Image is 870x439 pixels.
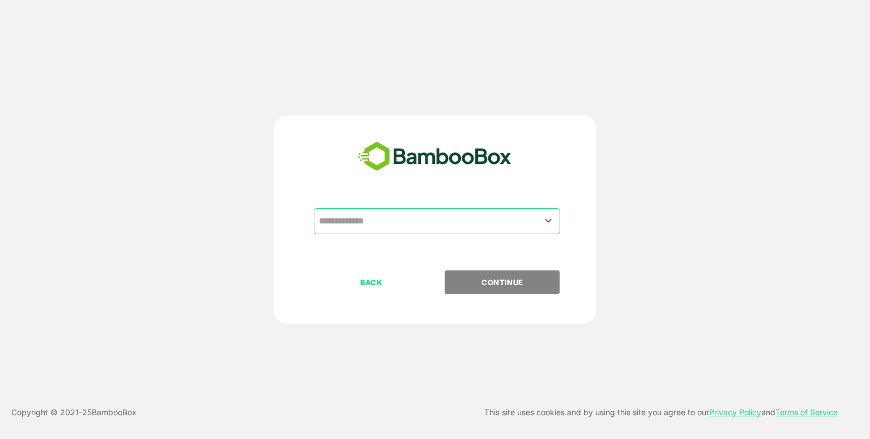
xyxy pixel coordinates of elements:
[484,406,838,419] p: This site uses cookies and by using this site you agree to our and
[541,213,556,229] button: Open
[314,270,429,294] button: BACK
[352,138,518,175] img: bamboobox
[315,276,428,289] p: BACK
[446,276,559,289] p: CONTINUE
[775,407,838,417] a: Terms of Service
[11,406,137,419] p: Copyright © 2021- 25 BambooBox
[445,270,560,294] button: CONTINUE
[709,407,761,417] a: Privacy Policy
